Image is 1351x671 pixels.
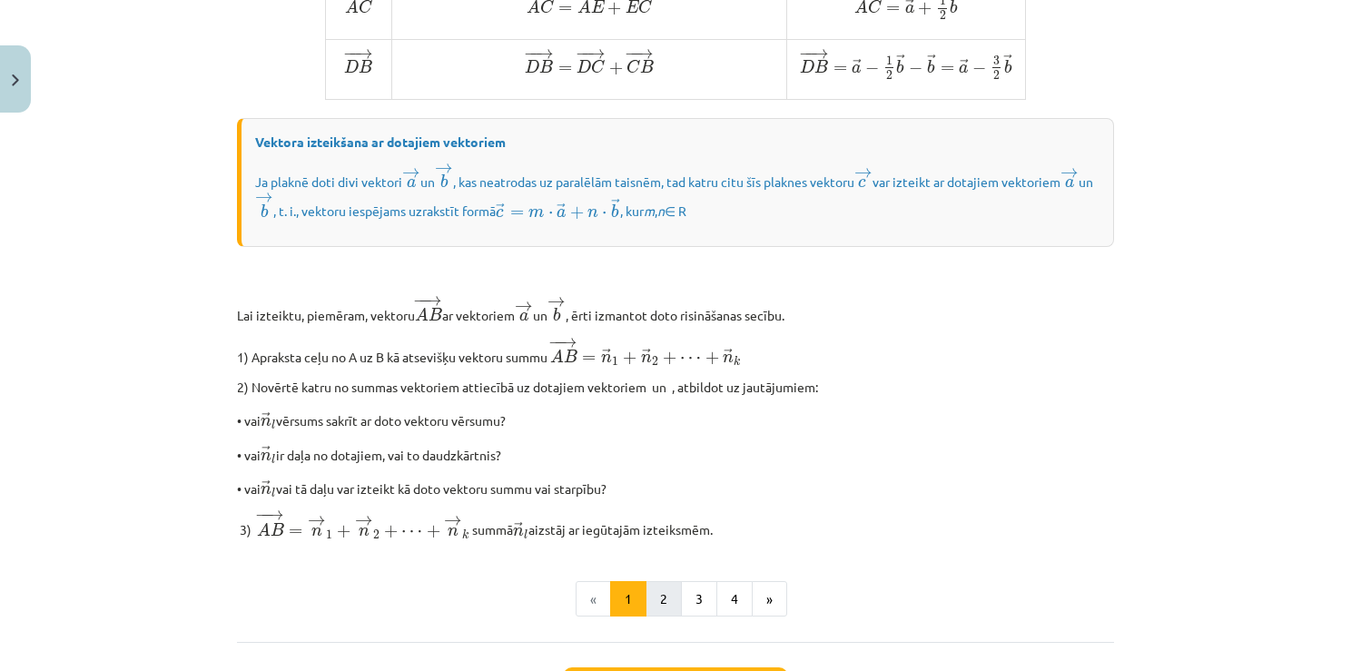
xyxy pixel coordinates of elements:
span: n [587,209,598,218]
span: l [524,529,528,539]
span: l [271,488,275,498]
span: k [734,357,740,367]
span: b [927,60,934,74]
span: → [261,412,271,425]
span: n [641,354,652,363]
span: → [636,48,654,58]
span: − [261,510,262,520]
span: → [1003,54,1012,67]
span: → [266,510,284,520]
span: n [311,528,322,537]
b: Vektora izteikšana ar dotajiem vektoriem [255,133,506,150]
span: − [909,62,922,74]
span: a [852,64,861,74]
span: + [705,351,719,364]
nav: Page navigation example [237,581,1114,617]
span: − [630,48,632,58]
span: → [559,338,577,348]
span: m [528,209,544,218]
span: a [1065,179,1074,188]
span: − [576,48,589,58]
span: − [255,510,269,520]
span: n [448,528,459,537]
span: → [496,203,505,216]
span: → [642,349,651,361]
span: − [581,48,584,58]
span: → [261,480,271,493]
span: → [724,349,733,361]
span: 2 [993,71,1000,80]
span: D [577,60,591,73]
span: D [525,60,539,73]
span: D [344,60,359,73]
p: • vai ir daļa no dotajiem, vai to daudzkārtnis? [237,442,1114,465]
span: B [271,523,284,536]
img: icon-close-lesson-0947bae3869378f0d4975bcd49f059093ad1ed9edebbc8119c70593378902aed.svg [12,74,19,86]
span: = [582,355,596,362]
span: b [440,174,448,188]
span: c [496,209,504,218]
span: − [625,48,638,58]
p: 3) ﻿﻿ ​​ summā aizstāj ar iegūtajām izteiksmēm. [237,509,1114,540]
span: = [941,65,954,73]
span: n [723,354,734,363]
span: → [261,446,271,459]
button: 3 [681,581,717,617]
span: = [558,5,572,13]
span: → [960,59,969,72]
p: • vai vērsums sakrīt ar doto vektoru vērsumu? [237,408,1114,430]
span: + [609,62,623,74]
span: − [972,62,986,74]
span: → [515,301,533,311]
span: n [261,418,271,427]
span: l [271,420,275,430]
span: C [591,60,605,74]
span: n [261,486,271,495]
span: 2 [940,11,946,20]
span: b [1004,60,1011,74]
span: − [419,296,420,306]
span: = [510,210,524,217]
span: − [865,62,879,74]
span: ⋯ [401,530,422,536]
span: C [626,60,640,74]
span: → [927,54,936,67]
span: k [462,529,468,539]
span: c [858,179,866,188]
span: → [536,48,554,58]
button: 1 [610,581,646,617]
span: b [553,308,560,321]
span: → [811,48,829,58]
span: → [424,296,442,306]
span: B [539,60,553,73]
span: 2 [652,357,658,366]
p: • vai vai tā daļu var izteikt kā doto vektoru summu vai starpību? [237,476,1114,498]
span: → [587,48,606,58]
span: → [444,516,462,526]
span: → [896,54,905,67]
span: = [833,65,847,73]
span: 1 [886,56,892,65]
span: → [255,192,273,202]
span: → [557,203,566,216]
span: + [623,351,636,364]
span: = [886,5,900,13]
p: 2) Novērtē katru no summas vektoriem attiecībā uz dotajiem vektoriem un , atbildot uz jautājumiem: [237,378,1114,397]
span: n [513,528,524,537]
span: − [413,296,427,306]
span: a [557,209,566,218]
span: 3 [993,56,1000,65]
span: a [407,179,416,188]
span: − [524,48,537,58]
span: 1 [326,530,332,539]
i: n [657,203,665,220]
p: 1) Apraksta ceļu no A uz B kā atsevišķu vektoru summu [237,337,1114,368]
span: ⋅ [548,212,553,217]
span: b [261,204,268,218]
span: B [359,60,372,73]
span: n [601,354,612,363]
span: − [799,48,813,58]
span: n [359,528,370,537]
span: → [611,199,620,212]
span: → [402,168,420,178]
